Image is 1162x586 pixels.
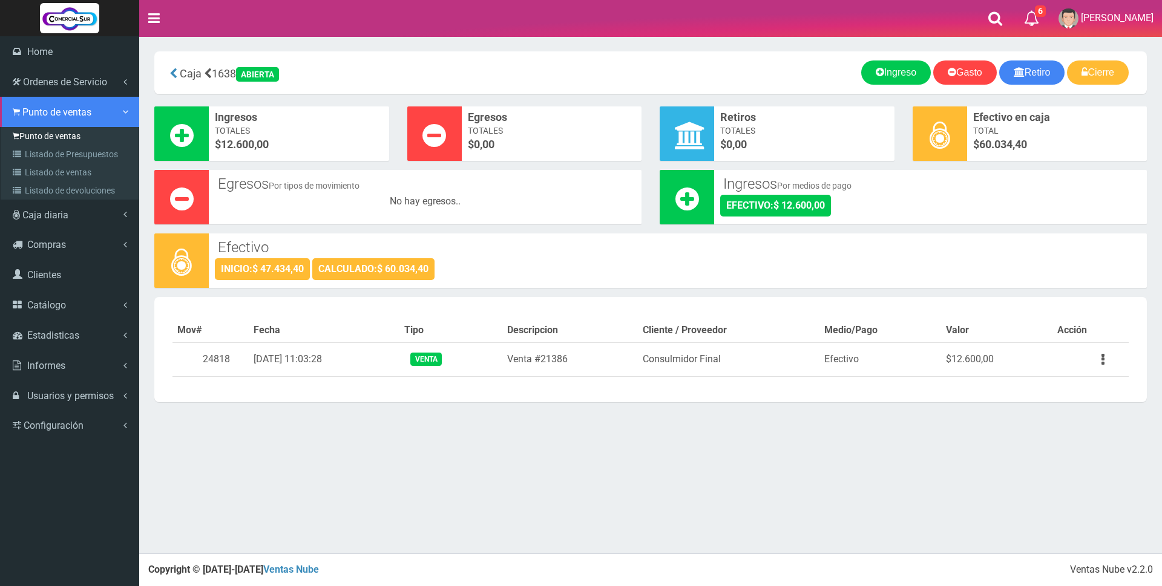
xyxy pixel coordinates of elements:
[215,195,635,209] div: No hay egresos..
[4,145,139,163] a: Listado de Presupuestos
[27,239,66,250] span: Compras
[236,67,279,82] div: ABIERTA
[23,76,107,88] span: Ordenes de Servicio
[468,125,636,137] span: Totales
[172,342,249,376] td: 24818
[215,109,383,125] span: Ingresos
[252,263,304,275] strong: $ 47.434,40
[720,195,831,216] div: EFECTIVO:
[215,258,310,280] div: INICIO:
[215,125,383,137] span: Totales
[27,299,66,311] span: Catálogo
[249,342,400,376] td: [DATE] 11:03:28
[999,60,1065,85] a: Retiro
[723,176,1138,192] h3: Ingresos
[973,137,1141,152] span: $
[502,319,638,342] th: Descripcion
[218,239,1138,255] h3: Efectivo
[720,109,888,125] span: Retiros
[941,342,1052,376] td: $12.600,00
[221,138,269,151] font: 12.600,00
[27,360,65,371] span: Informes
[638,319,819,342] th: Cliente / Proveedor
[215,137,383,152] span: $
[1035,5,1046,17] span: 6
[973,109,1141,125] span: Efectivo en caja
[861,60,931,85] a: Ingreso
[1059,8,1078,28] img: User Image
[377,263,428,275] strong: $ 60.034,40
[27,330,79,341] span: Estadisticas
[312,258,435,280] div: CALCULADO:
[819,342,941,376] td: Efectivo
[1067,60,1129,85] a: Cierre
[468,109,636,125] span: Egresos
[40,3,99,33] img: Logo grande
[4,181,139,200] a: Listado de devoluciones
[720,125,888,137] span: Totales
[148,564,319,575] strong: Copyright © [DATE]-[DATE]
[27,269,61,281] span: Clientes
[819,319,941,342] th: Medio/Pago
[22,106,91,118] span: Punto de ventas
[979,138,1027,151] span: 60.034,40
[1070,563,1153,577] div: Ventas Nube v2.2.0
[22,209,68,221] span: Caja diaria
[163,60,488,85] div: 1638
[24,420,84,431] span: Configuración
[410,353,441,365] span: Venta
[941,319,1052,342] th: Valor
[468,137,636,152] span: $
[1081,12,1154,24] span: [PERSON_NAME]
[218,176,632,192] h3: Egresos
[720,137,888,152] span: $
[777,181,852,190] small: Por medios de pago
[399,319,502,342] th: Tipo
[27,390,114,402] span: Usuarios y permisos
[502,342,638,376] td: Venta #21386
[773,200,825,211] strong: $ 12.600,00
[27,46,53,57] span: Home
[263,564,319,575] a: Ventas Nube
[726,138,747,151] font: 0,00
[269,181,359,190] small: Por tipos de movimiento
[4,163,139,181] a: Listado de ventas
[973,125,1141,137] span: Total
[638,342,819,376] td: Consulmidor Final
[180,67,202,80] span: Caja
[1052,319,1129,342] th: Acción
[933,60,997,85] a: Gasto
[474,138,494,151] font: 0,00
[249,319,400,342] th: Fecha
[4,127,139,145] a: Punto de ventas
[172,319,249,342] th: Mov#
